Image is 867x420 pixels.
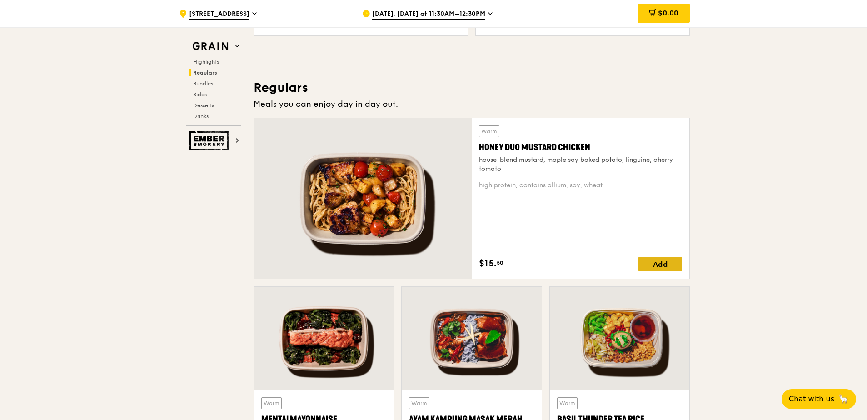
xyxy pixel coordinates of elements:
span: Highlights [193,59,219,65]
span: Regulars [193,70,217,76]
span: 50 [497,259,503,266]
div: Add [638,14,682,28]
img: Ember Smokery web logo [189,131,231,150]
button: Chat with us🦙 [782,389,856,409]
span: Drinks [193,113,209,120]
img: Grain web logo [189,38,231,55]
span: Bundles [193,80,213,87]
span: [DATE], [DATE] at 11:30AM–12:30PM [372,10,485,20]
span: Sides [193,91,207,98]
span: Desserts [193,102,214,109]
div: Warm [557,397,578,409]
span: 🦙 [838,394,849,405]
div: Warm [261,397,282,409]
div: high protein, contains allium, soy, wheat [479,181,682,190]
span: $15. [479,257,497,270]
div: Add [638,257,682,271]
span: Chat with us [789,394,834,405]
span: $0.00 [658,9,678,17]
div: Add [417,14,460,28]
h3: Regulars [254,80,690,96]
div: Honey Duo Mustard Chicken [479,141,682,154]
div: Warm [479,125,499,137]
div: Warm [409,397,429,409]
div: house-blend mustard, maple soy baked potato, linguine, cherry tomato [479,155,682,174]
div: Meals you can enjoy day in day out. [254,98,690,110]
span: [STREET_ADDRESS] [189,10,249,20]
